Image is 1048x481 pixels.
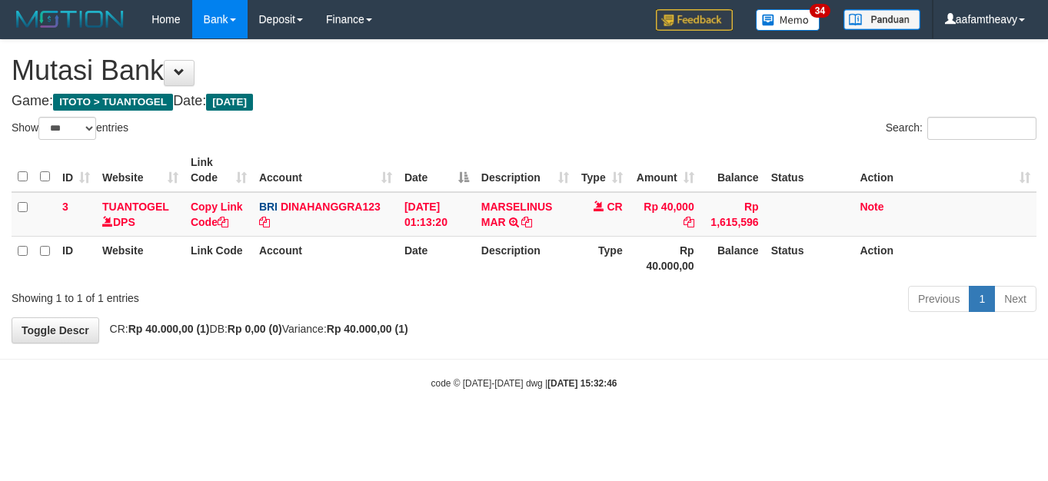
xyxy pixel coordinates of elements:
td: [DATE] 01:13:20 [398,192,475,237]
a: Note [860,201,883,213]
strong: Rp 0,00 (0) [228,323,282,335]
th: Action: activate to sort column ascending [853,148,1036,192]
th: Date: activate to sort column descending [398,148,475,192]
td: DPS [96,192,185,237]
th: Website [96,236,185,280]
strong: Rp 40.000,00 (1) [128,323,210,335]
th: Website: activate to sort column ascending [96,148,185,192]
label: Search: [886,117,1036,140]
a: TUANTOGEL [102,201,169,213]
td: Rp 1,615,596 [700,192,765,237]
a: 1 [969,286,995,312]
td: Rp 40,000 [629,192,700,237]
img: Feedback.jpg [656,9,733,31]
th: ID [56,236,96,280]
a: MARSELINUS MAR [481,201,553,228]
th: Type [575,236,629,280]
th: Amount: activate to sort column ascending [629,148,700,192]
a: Copy Rp 40,000 to clipboard [684,216,694,228]
th: Type: activate to sort column ascending [575,148,629,192]
input: Search: [927,117,1036,140]
a: Previous [908,286,970,312]
div: Showing 1 to 1 of 1 entries [12,284,425,306]
span: ITOTO > TUANTOGEL [53,94,173,111]
a: Toggle Descr [12,317,99,343]
span: 3 [62,201,68,213]
img: Button%20Memo.svg [756,9,820,31]
th: Account: activate to sort column ascending [253,148,398,192]
th: Rp 40.000,00 [629,236,700,280]
h4: Game: Date: [12,94,1036,109]
a: Copy Link Code [191,201,243,228]
label: Show entries [12,117,128,140]
th: Balance [700,148,765,192]
span: CR: DB: Variance: [102,323,408,335]
th: Action [853,236,1036,280]
strong: [DATE] 15:32:46 [547,378,617,389]
a: Copy MARSELINUS MAR to clipboard [521,216,532,228]
small: code © [DATE]-[DATE] dwg | [431,378,617,389]
span: CR [607,201,622,213]
th: Link Code: activate to sort column ascending [185,148,253,192]
th: Description: activate to sort column ascending [475,148,575,192]
img: MOTION_logo.png [12,8,128,31]
a: Next [994,286,1036,312]
th: Balance [700,236,765,280]
th: Date [398,236,475,280]
span: 34 [810,4,830,18]
strong: Rp 40.000,00 (1) [327,323,408,335]
a: Copy DINAHANGGRA123 to clipboard [259,216,270,228]
th: Status [765,148,854,192]
th: ID: activate to sort column ascending [56,148,96,192]
th: Account [253,236,398,280]
select: Showentries [38,117,96,140]
span: BRI [259,201,278,213]
th: Description [475,236,575,280]
th: Status [765,236,854,280]
span: [DATE] [206,94,253,111]
a: DINAHANGGRA123 [281,201,381,213]
img: panduan.png [843,9,920,30]
th: Link Code [185,236,253,280]
h1: Mutasi Bank [12,55,1036,86]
